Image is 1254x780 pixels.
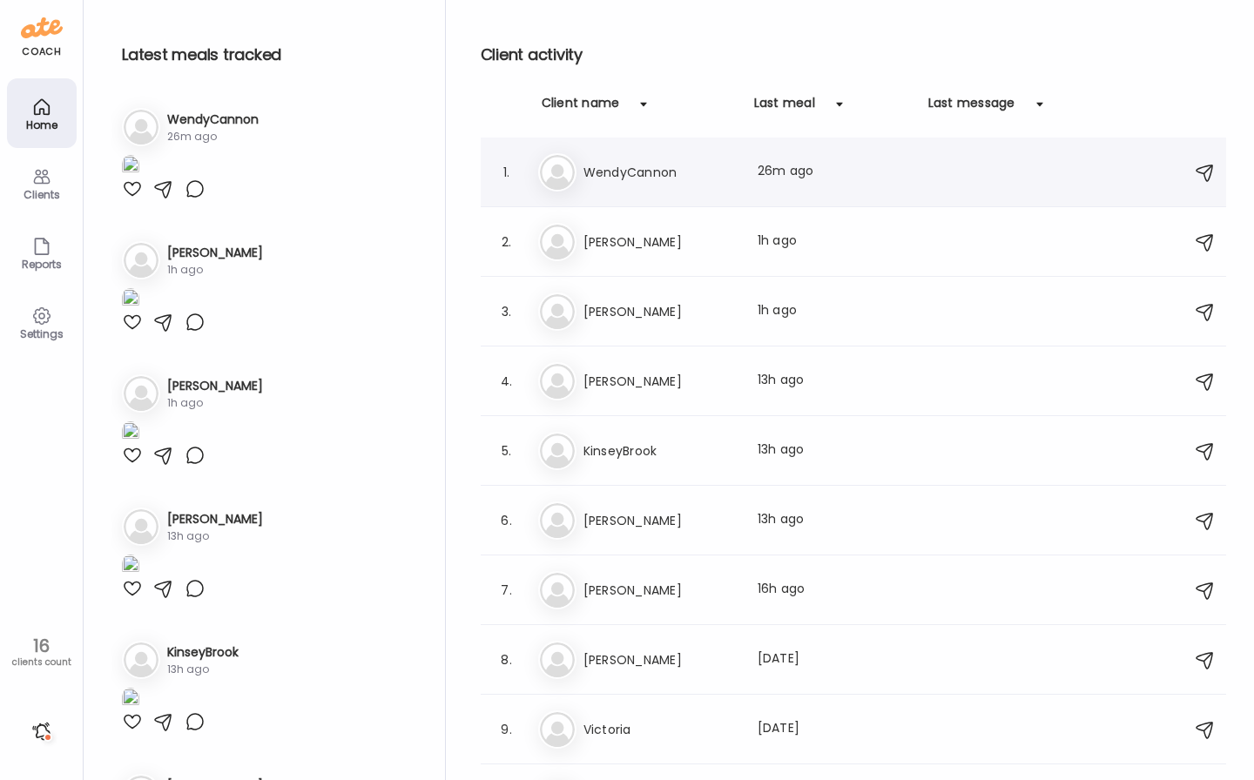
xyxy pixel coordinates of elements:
[540,434,575,468] img: bg-avatar-default.svg
[583,580,737,601] h3: [PERSON_NAME]
[758,162,911,183] div: 26m ago
[124,376,158,411] img: bg-avatar-default.svg
[583,162,737,183] h3: WendyCannon
[540,712,575,747] img: bg-avatar-default.svg
[124,642,158,677] img: bg-avatar-default.svg
[540,225,575,259] img: bg-avatar-default.svg
[167,244,263,262] h3: [PERSON_NAME]
[542,94,620,122] div: Client name
[6,635,77,656] div: 16
[758,232,911,252] div: 1h ago
[758,649,911,670] div: [DATE]
[122,688,139,711] img: images%2FSVB6EZTbYaRBXfBWwusRub7QYWj2%2FEvJSwdwSQX4hz5Wfdr4N%2FKAsv5sjRAS3naU4DrnyU_1080
[583,232,737,252] h3: [PERSON_NAME]
[124,110,158,145] img: bg-avatar-default.svg
[583,649,737,670] h3: [PERSON_NAME]
[540,294,575,329] img: bg-avatar-default.svg
[10,259,73,270] div: Reports
[167,528,263,544] div: 13h ago
[583,371,737,392] h3: [PERSON_NAME]
[496,649,517,670] div: 8.
[496,510,517,531] div: 6.
[122,421,139,445] img: images%2FhwD2g8tnv1RQj0zg0CJCbnXyvAl1%2FcE2sgA44KNMbY573UqSz%2FiwRdgZhrICgR0ikhnDb4_1080
[167,377,263,395] h3: [PERSON_NAME]
[167,662,239,677] div: 13h ago
[122,155,139,178] img: images%2F65JP5XGuJYVnehHRHXmE2UGiA2F2%2FP6pgQ7jgLFafd9EKDOPQ%2FG8GXzd9LeZxL9FtYTEiS_1080
[10,119,73,131] div: Home
[496,371,517,392] div: 4.
[122,288,139,312] img: images%2Fd4wzyju9dnQeaEdhyMpvg1IBEUv2%2FXhnjjlmmDRF88PsRtDdb%2F6sUagAyVifCyHzJcHaf1_1080
[6,656,77,669] div: clients count
[496,580,517,601] div: 7.
[758,719,911,740] div: [DATE]
[167,111,259,129] h3: WendyCannon
[496,719,517,740] div: 9.
[10,328,73,340] div: Settings
[540,503,575,538] img: bg-avatar-default.svg
[496,301,517,322] div: 3.
[167,262,263,278] div: 1h ago
[122,42,417,68] h2: Latest meals tracked
[758,440,911,461] div: 13h ago
[496,232,517,252] div: 2.
[758,371,911,392] div: 13h ago
[496,440,517,461] div: 5.
[758,301,911,322] div: 1h ago
[758,580,911,601] div: 16h ago
[754,94,815,122] div: Last meal
[583,301,737,322] h3: [PERSON_NAME]
[583,510,737,531] h3: [PERSON_NAME]
[10,189,73,200] div: Clients
[928,94,1015,122] div: Last message
[21,14,63,42] img: ate
[124,509,158,544] img: bg-avatar-default.svg
[124,243,158,278] img: bg-avatar-default.svg
[167,510,263,528] h3: [PERSON_NAME]
[583,719,737,740] h3: Victoria
[540,155,575,190] img: bg-avatar-default.svg
[540,642,575,677] img: bg-avatar-default.svg
[540,364,575,399] img: bg-avatar-default.svg
[496,162,517,183] div: 1.
[167,395,263,411] div: 1h ago
[122,555,139,578] img: images%2F3kzOh54S1OSkGaZotHskK3jNS562%2FpEiNQN1AMJczQDhrOLvN%2F3DFK96d1iPkgQmvPgHvu_1080
[167,129,259,145] div: 26m ago
[167,643,239,662] h3: KinseyBrook
[758,510,911,531] div: 13h ago
[481,42,1226,68] h2: Client activity
[22,44,61,59] div: coach
[540,573,575,608] img: bg-avatar-default.svg
[583,440,737,461] h3: KinseyBrook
